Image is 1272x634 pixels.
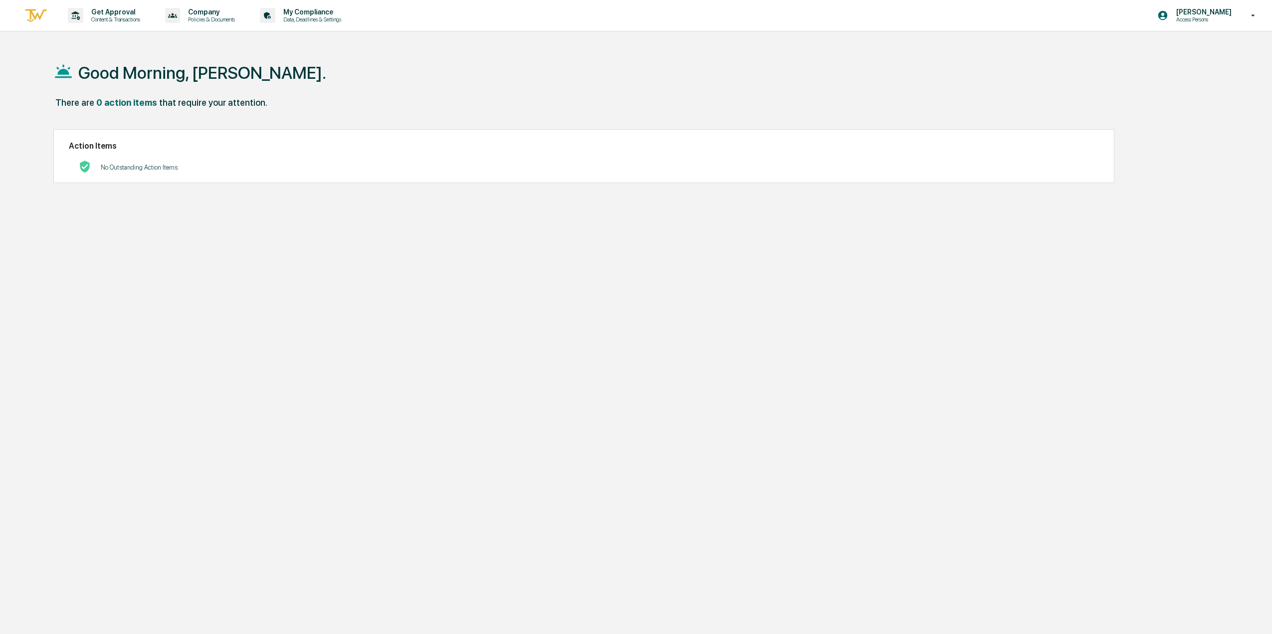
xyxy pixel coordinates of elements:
p: Content & Transactions [83,16,145,23]
p: Data, Deadlines & Settings [275,16,346,23]
p: [PERSON_NAME] [1168,8,1237,16]
img: logo [24,7,48,24]
p: Policies & Documents [180,16,240,23]
img: No Actions logo [79,161,91,173]
div: There are [55,97,94,108]
p: Access Persons [1168,16,1237,23]
div: that require your attention. [159,97,267,108]
p: Company [180,8,240,16]
h1: Good Morning, [PERSON_NAME]. [78,63,326,83]
p: My Compliance [275,8,346,16]
p: No Outstanding Action Items [101,164,178,171]
p: Get Approval [83,8,145,16]
h2: Action Items [69,141,1099,151]
div: 0 action items [96,97,157,108]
